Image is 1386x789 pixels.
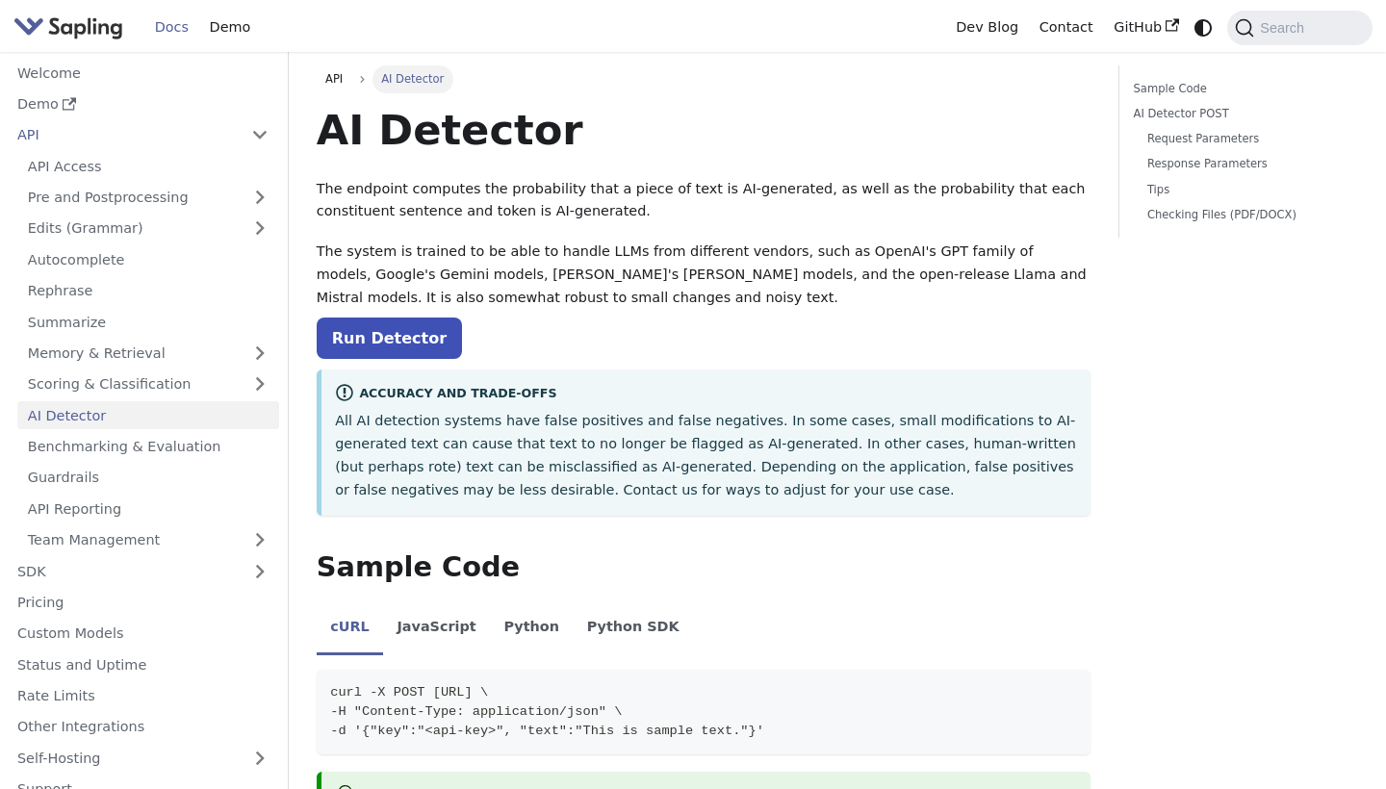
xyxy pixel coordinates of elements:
a: Response Parameters [1147,155,1345,173]
span: AI Detector [372,65,453,92]
button: Collapse sidebar category 'API' [241,121,279,149]
a: Pre and Postprocessing [17,184,279,212]
a: Benchmarking & Evaluation [17,433,279,461]
span: API [325,72,343,86]
a: Pricing [7,589,279,617]
a: Autocomplete [17,245,279,273]
a: Self-Hosting [7,744,279,772]
a: Dev Blog [945,13,1028,42]
a: Run Detector [317,318,462,359]
a: Rephrase [17,277,279,305]
li: Python [490,602,573,656]
a: Sample Code [1134,80,1351,98]
button: Expand sidebar category 'SDK' [241,557,279,585]
p: The system is trained to be able to handle LLMs from different vendors, such as OpenAI's GPT fami... [317,241,1091,309]
li: JavaScript [383,602,490,656]
a: Other Integrations [7,713,279,741]
a: API Access [17,152,279,180]
a: Guardrails [17,464,279,492]
span: curl -X POST [URL] \ [330,685,488,700]
a: Checking Files (PDF/DOCX) [1147,206,1345,224]
a: Sapling.aiSapling.ai [13,13,130,41]
a: Status and Uptime [7,650,279,678]
a: API [317,65,352,92]
a: Demo [199,13,261,42]
p: All AI detection systems have false positives and false negatives. In some cases, small modificat... [335,410,1077,501]
a: Scoring & Classification [17,370,279,398]
a: Team Management [17,526,279,554]
a: Docs [144,13,199,42]
span: -H "Content-Type: application/json" \ [330,704,622,719]
a: API [7,121,241,149]
img: Sapling.ai [13,13,123,41]
a: Contact [1029,13,1104,42]
a: API Reporting [17,495,279,522]
a: Edits (Grammar) [17,215,279,242]
a: Memory & Retrieval [17,340,279,368]
a: Welcome [7,59,279,87]
h1: AI Detector [317,104,1091,156]
span: -d '{"key":"<api-key>", "text":"This is sample text."}' [330,724,764,738]
a: SDK [7,557,241,585]
div: Accuracy and Trade-offs [335,383,1077,406]
span: Search [1254,20,1316,36]
a: Tips [1147,181,1345,199]
li: cURL [317,602,383,656]
button: Search (Command+K) [1227,11,1372,45]
p: The endpoint computes the probability that a piece of text is AI-generated, as well as the probab... [317,178,1091,224]
a: AI Detector [17,401,279,429]
a: AI Detector POST [1134,105,1351,123]
a: Rate Limits [7,682,279,710]
button: Switch between dark and light mode (currently system mode) [1190,13,1218,41]
a: GitHub [1103,13,1189,42]
a: Demo [7,90,279,118]
a: Summarize [17,308,279,336]
a: Request Parameters [1147,130,1345,148]
h2: Sample Code [317,550,1091,585]
nav: Breadcrumbs [317,65,1091,92]
li: Python SDK [573,602,693,656]
a: Custom Models [7,620,279,648]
